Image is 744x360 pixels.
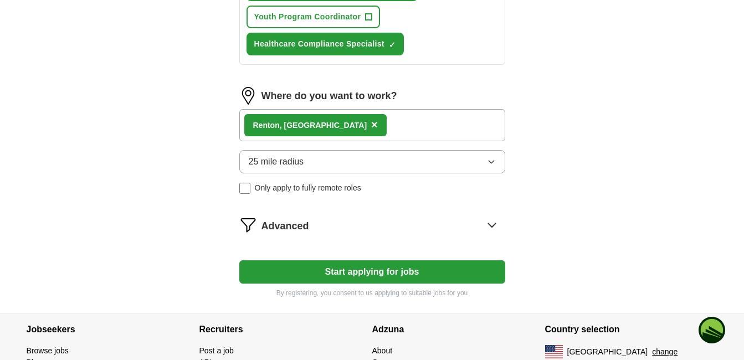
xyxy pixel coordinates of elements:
img: US flag [545,345,563,358]
span: 25 mile radius [249,155,304,168]
span: ✓ [389,40,396,49]
span: Healthcare Compliance Specialist [254,38,384,50]
span: Only apply to fully remote roles [255,182,361,194]
a: Browse jobs [27,346,69,355]
button: × [371,117,378,133]
span: Advanced [261,219,309,234]
img: filter [239,216,257,234]
button: Start applying for jobs [239,260,505,284]
img: location.png [239,87,257,105]
button: change [652,346,678,358]
h4: Country selection [545,314,718,345]
a: About [372,346,393,355]
span: Youth Program Coordinator [254,11,361,23]
button: 25 mile radius [239,150,505,173]
a: Post a job [199,346,234,355]
div: , [GEOGRAPHIC_DATA] [253,120,367,131]
strong: Renton [253,121,280,130]
input: Only apply to fully remote roles [239,183,250,194]
span: × [371,119,378,131]
span: [GEOGRAPHIC_DATA] [567,346,648,358]
button: Youth Program Coordinator [247,6,381,28]
button: Healthcare Compliance Specialist✓ [247,33,404,55]
label: Where do you want to work? [261,89,397,104]
p: By registering, you consent to us applying to suitable jobs for you [239,288,505,298]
